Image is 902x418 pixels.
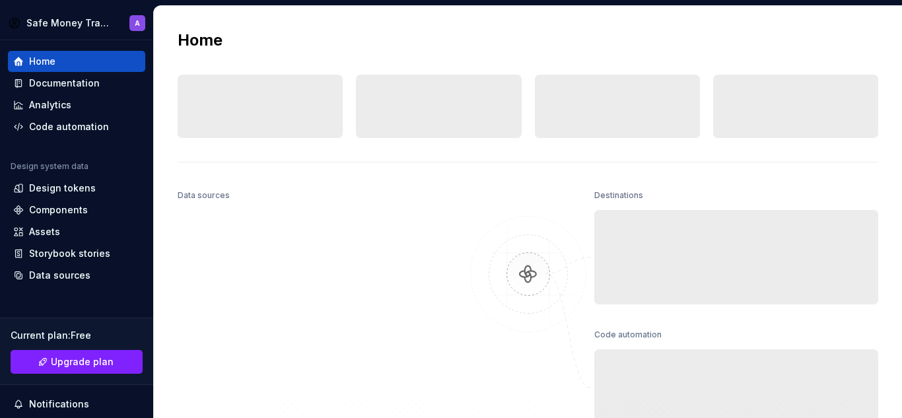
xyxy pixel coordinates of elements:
button: Notifications [8,394,145,415]
h2: Home [178,30,223,51]
div: Code automation [29,120,109,133]
div: Home [29,55,55,68]
div: Components [29,203,88,217]
a: Assets [8,221,145,242]
div: Destinations [594,186,643,205]
button: Safe Money TransferA [3,9,151,37]
span: Upgrade plan [51,355,114,368]
a: Home [8,51,145,72]
a: Data sources [8,265,145,286]
div: Design system data [11,161,88,172]
div: Documentation [29,77,100,90]
div: Assets [29,225,60,238]
a: Design tokens [8,178,145,199]
div: Data sources [29,269,90,282]
div: Data sources [178,186,230,205]
a: Code automation [8,116,145,137]
div: Safe Money Transfer [26,17,111,30]
a: Analytics [8,94,145,116]
div: Code automation [594,326,662,344]
a: Components [8,199,145,221]
div: A [135,18,140,28]
div: Design tokens [29,182,96,195]
div: Notifications [29,398,89,411]
div: Current plan : Free [11,329,143,342]
a: Upgrade plan [11,350,143,374]
div: Storybook stories [29,247,110,260]
a: Storybook stories [8,243,145,264]
div: Analytics [29,98,71,112]
a: Documentation [8,73,145,94]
